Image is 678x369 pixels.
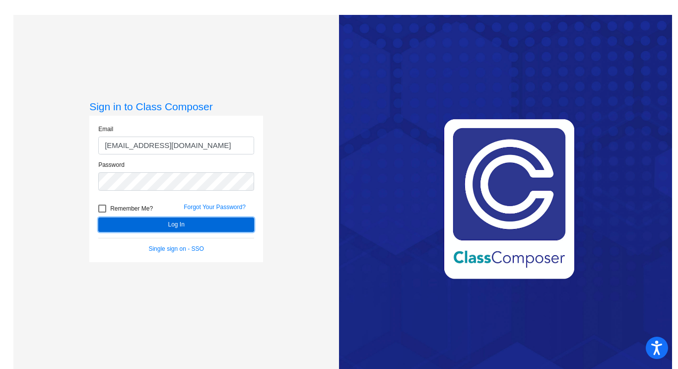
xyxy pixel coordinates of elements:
a: Forgot Your Password? [184,204,246,211]
label: Email [98,125,113,134]
button: Log In [98,218,254,232]
h3: Sign in to Class Composer [89,100,263,113]
a: Single sign on - SSO [148,245,203,252]
label: Password [98,160,125,169]
span: Remember Me? [110,203,153,215]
